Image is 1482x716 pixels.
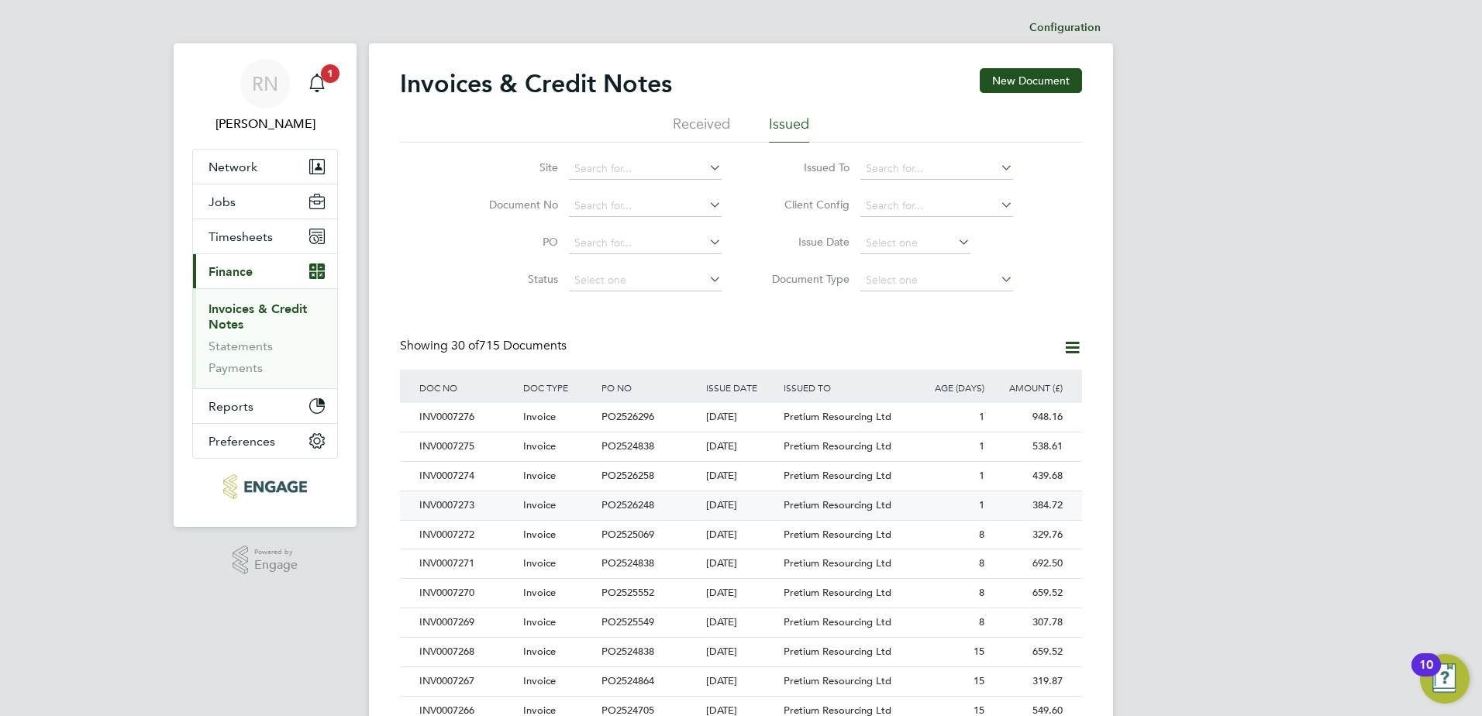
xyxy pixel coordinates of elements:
span: 715 Documents [451,338,567,353]
span: RN [252,74,278,94]
span: 1 [979,410,984,423]
label: Issued To [760,160,850,174]
span: Invoice [523,645,556,658]
span: Preferences [209,434,275,449]
div: INV0007268 [415,638,519,666]
span: PO2524838 [601,439,654,453]
span: 8 [979,556,984,570]
div: [DATE] [702,491,781,520]
li: Received [673,115,730,143]
label: PO [469,235,558,249]
div: 659.52 [988,638,1067,666]
div: Finance [193,288,337,388]
span: 15 [974,674,984,687]
span: Pretium Resourcing Ltd [784,498,891,511]
span: Invoice [523,410,556,423]
div: [DATE] [702,521,781,549]
span: Pretium Resourcing Ltd [784,556,891,570]
button: Jobs [193,184,337,219]
li: Issued [769,115,809,143]
li: Configuration [1029,12,1101,43]
a: RN[PERSON_NAME] [192,59,338,133]
span: Pretium Resourcing Ltd [784,645,891,658]
span: Invoice [523,439,556,453]
div: INV0007274 [415,462,519,491]
a: Invoices & Credit Notes [209,301,307,332]
div: INV0007267 [415,667,519,696]
img: conceptresources-logo-retina.png [223,474,306,499]
span: Jobs [209,194,236,209]
button: Reports [193,389,337,423]
span: Pretium Resourcing Ltd [784,410,891,423]
button: Timesheets [193,219,337,253]
div: 659.52 [988,579,1067,608]
button: Network [193,150,337,184]
div: [DATE] [702,549,781,578]
span: 1 [321,64,339,83]
div: INV0007272 [415,521,519,549]
span: 30 of [451,338,479,353]
span: PO2524838 [601,645,654,658]
span: Timesheets [209,229,273,244]
span: Pretium Resourcing Ltd [784,674,891,687]
span: 1 [979,439,984,453]
input: Select one [860,232,970,254]
div: [DATE] [702,608,781,637]
h2: Invoices & Credit Notes [400,68,672,99]
nav: Main navigation [174,43,357,527]
span: Invoice [523,615,556,628]
input: Search for... [569,232,722,254]
div: AGE (DAYS) [910,370,988,405]
div: 307.78 [988,608,1067,637]
input: Select one [569,270,722,291]
div: Showing [400,338,570,354]
div: [DATE] [702,403,781,432]
span: PO2525069 [601,528,654,541]
div: 538.61 [988,432,1067,461]
div: INV0007271 [415,549,519,578]
input: Search for... [860,195,1013,217]
span: Engage [254,559,298,572]
div: 439.68 [988,462,1067,491]
span: Pretium Resourcing Ltd [784,528,891,541]
a: Powered byEngage [233,546,298,575]
button: Open Resource Center, 10 new notifications [1420,654,1470,704]
span: Powered by [254,546,298,559]
span: Pretium Resourcing Ltd [784,469,891,482]
button: Finance [193,254,337,288]
div: 948.16 [988,403,1067,432]
span: Invoice [523,556,556,570]
div: ISSUE DATE [702,370,781,405]
label: Client Config [760,198,850,212]
label: Document No [469,198,558,212]
span: Rachel Newman Jones [192,115,338,133]
div: [DATE] [702,432,781,461]
button: Preferences [193,424,337,458]
input: Search for... [860,158,1013,180]
span: Invoice [523,528,556,541]
span: 15 [974,645,984,658]
span: 8 [979,615,984,628]
span: 8 [979,586,984,599]
span: Pretium Resourcing Ltd [784,586,891,599]
span: Invoice [523,674,556,687]
div: INV0007269 [415,608,519,637]
div: AMOUNT (£) [988,370,1067,405]
a: Go to home page [192,474,338,499]
span: PO2526296 [601,410,654,423]
div: PO NO [598,370,701,405]
div: INV0007273 [415,491,519,520]
span: Invoice [523,586,556,599]
input: Select one [860,270,1013,291]
label: Document Type [760,272,850,286]
input: Search for... [569,195,722,217]
span: Invoice [523,498,556,511]
label: Site [469,160,558,174]
a: 1 [302,59,333,108]
span: Finance [209,264,253,279]
span: PO2525552 [601,586,654,599]
span: PO2524838 [601,556,654,570]
label: Issue Date [760,235,850,249]
span: Invoice [523,469,556,482]
div: 692.50 [988,549,1067,578]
